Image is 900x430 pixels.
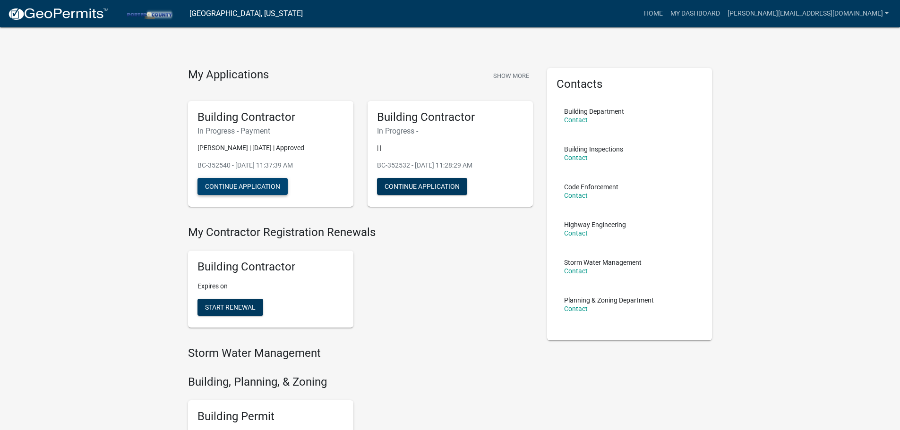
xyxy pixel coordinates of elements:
[188,375,533,389] h4: Building, Planning, & Zoning
[377,143,523,153] p: | |
[564,116,588,124] a: Contact
[377,110,523,124] h5: Building Contractor
[197,143,344,153] p: [PERSON_NAME] | [DATE] | Approved
[197,299,263,316] button: Start Renewal
[564,184,618,190] p: Code Enforcement
[188,226,533,239] h4: My Contractor Registration Renewals
[667,5,724,23] a: My Dashboard
[197,410,344,423] h5: Building Permit
[564,229,588,237] a: Contact
[197,260,344,274] h5: Building Contractor
[564,221,626,228] p: Highway Engineering
[377,178,467,195] button: Continue Application
[205,304,256,311] span: Start Renewal
[197,160,344,170] p: BC-352540 - [DATE] 11:37:39 AM
[564,267,588,275] a: Contact
[564,192,588,199] a: Contact
[197,126,344,135] h6: In Progress - Payment
[116,7,182,20] img: Porter County, Indiana
[377,160,523,170] p: BC-352532 - [DATE] 11:28:29 AM
[188,346,533,360] h4: Storm Water Management
[377,126,523,135] h6: In Progress -
[564,305,588,312] a: Contact
[564,108,624,115] p: Building Department
[188,68,269,82] h4: My Applications
[564,154,588,161] a: Contact
[564,146,623,152] p: Building Inspections
[189,6,303,22] a: [GEOGRAPHIC_DATA], [US_STATE]
[489,68,533,84] button: Show More
[564,259,642,266] p: Storm Water Management
[197,281,344,291] p: Expires on
[557,77,703,91] h5: Contacts
[197,178,288,195] button: Continue Application
[724,5,892,23] a: [PERSON_NAME][EMAIL_ADDRESS][DOMAIN_NAME]
[197,110,344,124] h5: Building Contractor
[640,5,667,23] a: Home
[564,297,654,304] p: Planning & Zoning Department
[188,226,533,335] wm-registration-list-section: My Contractor Registration Renewals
